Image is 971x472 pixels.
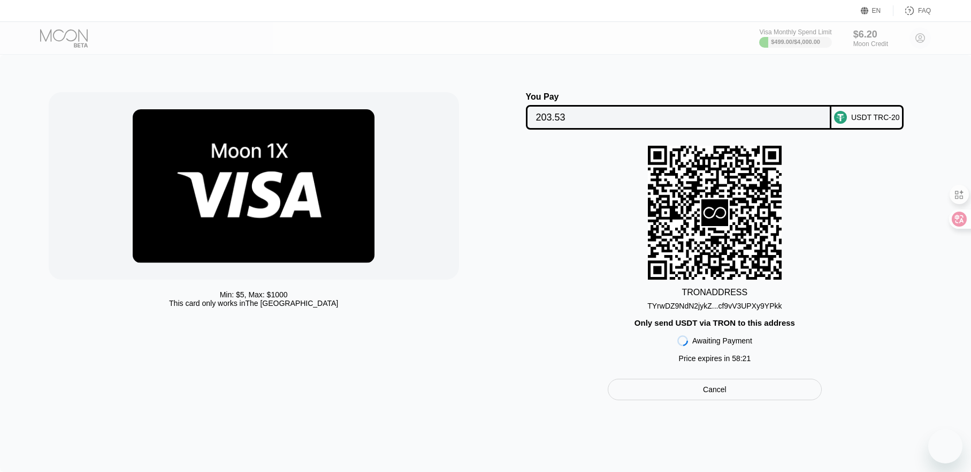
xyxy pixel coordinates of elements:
[943,427,965,438] iframe: 未读消息的数量
[496,92,934,130] div: You PayUSDT TRC-20
[732,354,751,363] span: 58 : 21
[851,113,900,122] div: USDT TRC-20
[893,5,931,16] div: FAQ
[682,288,748,297] div: TRON ADDRESS
[169,299,338,308] div: This card only works in The [GEOGRAPHIC_DATA]
[918,7,931,14] div: FAQ
[647,297,782,310] div: TYrwDZ9NdN2jykZ...cf9vV3UPXy9YPkk
[872,7,881,14] div: EN
[608,379,822,400] div: Cancel
[759,28,831,48] div: Visa Monthly Spend Limit$499.00/$4,000.00
[703,385,727,394] div: Cancel
[220,290,288,299] div: Min: $ 5 , Max: $ 1000
[692,336,752,345] div: Awaiting Payment
[928,429,962,463] iframe: 用于启动消息传送窗口的按钮，1 条未读消息
[771,39,820,45] div: $499.00 / $4,000.00
[647,302,782,310] div: TYrwDZ9NdN2jykZ...cf9vV3UPXy9YPkk
[759,28,831,36] div: Visa Monthly Spend Limit
[861,5,893,16] div: EN
[679,354,751,363] div: Price expires in
[526,92,832,102] div: You Pay
[634,318,795,327] div: Only send USDT via TRON to this address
